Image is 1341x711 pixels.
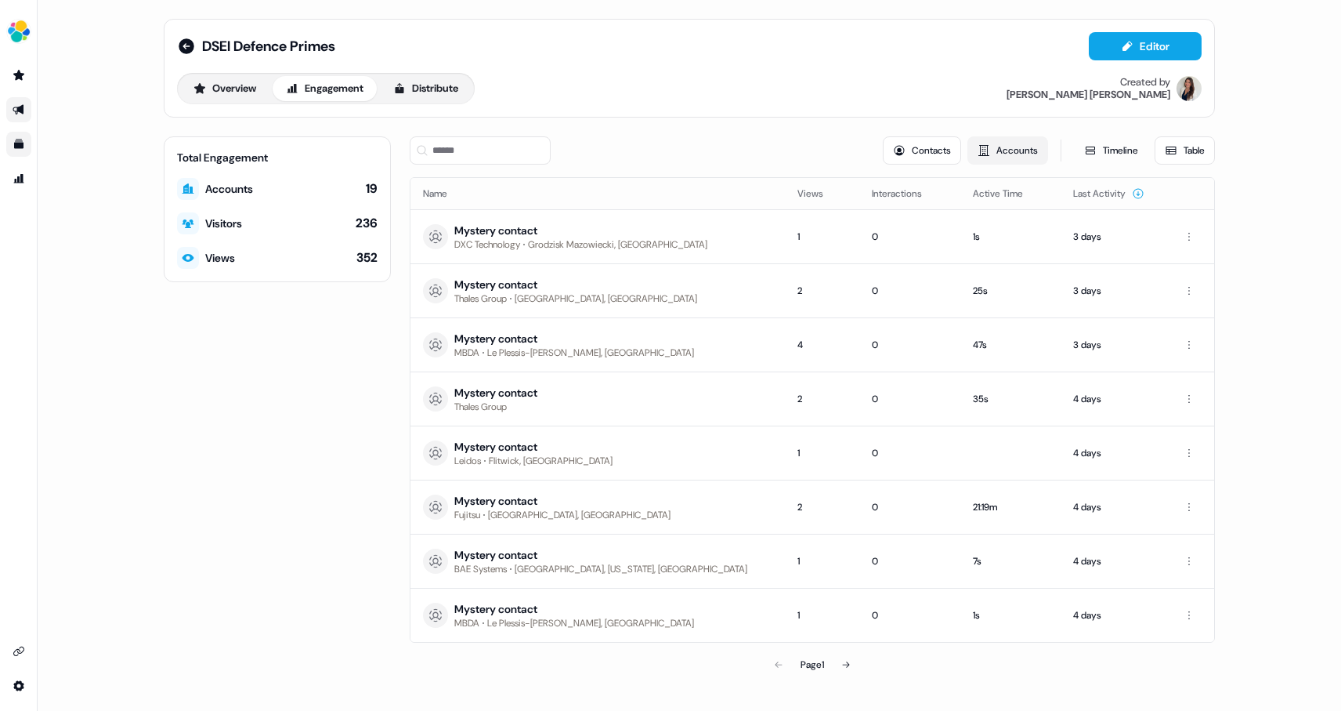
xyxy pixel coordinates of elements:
[797,229,847,245] div: 1
[515,292,697,305] div: [GEOGRAPHIC_DATA], [GEOGRAPHIC_DATA]
[6,166,31,191] a: Go to attribution
[973,180,1042,208] button: Active Time
[872,608,948,623] div: 0
[454,223,707,238] div: Mystery contact
[273,76,377,101] button: Engagement
[205,250,235,266] div: Views
[6,63,31,88] a: Go to prospects
[454,617,479,629] div: MBDA
[872,283,948,299] div: 0
[366,180,378,198] div: 19
[1120,76,1170,89] div: Created by
[356,215,378,232] div: 236
[973,499,1049,515] div: 21:19m
[1073,180,1144,208] button: Last Activity
[872,445,948,461] div: 0
[1073,608,1151,623] div: 4 days
[515,563,747,575] div: [GEOGRAPHIC_DATA], [US_STATE], [GEOGRAPHIC_DATA]
[872,229,948,245] div: 0
[454,277,697,292] div: Mystery contact
[973,337,1049,353] div: 47s
[454,331,694,346] div: Mystery contact
[487,617,694,629] div: Le Plessis-[PERSON_NAME], [GEOGRAPHIC_DATA]
[872,391,948,407] div: 0
[454,563,507,575] div: BAE Systems
[1007,89,1170,101] div: [PERSON_NAME] [PERSON_NAME]
[1073,445,1151,461] div: 4 days
[487,346,694,359] div: Le Plessis-[PERSON_NAME], [GEOGRAPHIC_DATA]
[528,238,707,251] div: Grodzisk Mazowiecki, [GEOGRAPHIC_DATA]
[797,499,847,515] div: 2
[1089,40,1202,56] a: Editor
[6,639,31,664] a: Go to integrations
[202,37,335,56] span: DSEI Defence Primes
[177,150,378,165] div: Total Engagement
[6,132,31,157] a: Go to templates
[973,283,1049,299] div: 25s
[973,391,1049,407] div: 35s
[973,229,1049,245] div: 1s
[883,136,961,165] button: Contacts
[454,385,537,401] div: Mystery contact
[1074,136,1148,165] button: Timeline
[410,178,785,209] th: Name
[1155,136,1215,165] button: Table
[454,401,507,413] div: Thales Group
[454,509,480,521] div: Fujitsu
[967,136,1048,165] button: Accounts
[454,455,481,467] div: Leidos
[205,181,253,197] div: Accounts
[489,455,613,467] div: Flitwick, [GEOGRAPHIC_DATA]
[801,657,824,673] div: Page 1
[454,292,507,305] div: Thales Group
[973,608,1049,623] div: 1s
[6,673,31,698] a: Go to integrations
[872,499,948,515] div: 0
[797,391,847,407] div: 2
[454,493,670,509] div: Mystery contact
[797,180,842,208] button: Views
[454,547,747,563] div: Mystery contact
[1177,76,1202,101] img: Kelly
[797,445,847,461] div: 1
[797,283,847,299] div: 2
[797,553,847,569] div: 1
[454,439,613,455] div: Mystery contact
[1089,32,1202,60] button: Editor
[872,180,941,208] button: Interactions
[872,553,948,569] div: 0
[488,509,670,521] div: [GEOGRAPHIC_DATA], [GEOGRAPHIC_DATA]
[1073,337,1151,353] div: 3 days
[1073,283,1151,299] div: 3 days
[454,238,520,251] div: DXC Technology
[180,76,269,101] button: Overview
[205,216,242,231] div: Visitors
[1073,391,1151,407] div: 4 days
[356,249,378,267] div: 352
[872,337,948,353] div: 0
[1073,229,1151,245] div: 3 days
[6,97,31,122] a: Go to outbound experience
[454,601,694,617] div: Mystery contact
[454,346,479,359] div: MBDA
[1073,499,1151,515] div: 4 days
[1073,553,1151,569] div: 4 days
[973,553,1049,569] div: 7s
[797,337,847,353] div: 4
[797,608,847,623] div: 1
[380,76,472,101] button: Distribute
